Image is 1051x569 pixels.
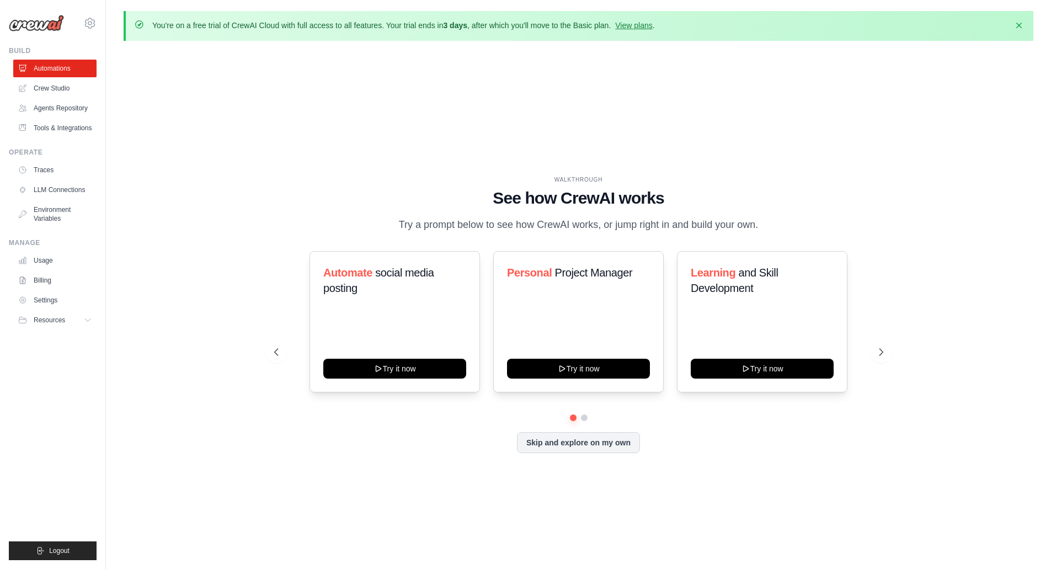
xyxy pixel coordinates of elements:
span: Logout [49,546,70,555]
h1: See how CrewAI works [274,188,883,208]
p: You're on a free trial of CrewAI Cloud with full access to all features. Your trial ends in , aft... [152,20,655,31]
a: Environment Variables [13,201,97,227]
span: Project Manager [554,267,632,279]
button: Try it now [323,359,466,379]
span: Resources [34,316,65,325]
a: Tools & Integrations [13,119,97,137]
a: Traces [13,161,97,179]
span: Personal [507,267,552,279]
strong: 3 days [443,21,467,30]
div: Build [9,46,97,55]
div: WALKTHROUGH [274,176,883,184]
a: Agents Repository [13,99,97,117]
button: Try it now [691,359,834,379]
a: LLM Connections [13,181,97,199]
button: Try it now [507,359,650,379]
img: Logo [9,15,64,31]
div: Manage [9,238,97,247]
button: Logout [9,541,97,560]
a: Crew Studio [13,79,97,97]
a: View plans [615,21,652,30]
button: Skip and explore on my own [517,432,640,453]
span: Automate [323,267,372,279]
a: Billing [13,272,97,289]
span: Learning [691,267,735,279]
div: Operate [9,148,97,157]
a: Usage [13,252,97,269]
button: Resources [13,311,97,329]
a: Automations [13,60,97,77]
p: Try a prompt below to see how CrewAI works, or jump right in and build your own. [393,217,764,233]
span: social media posting [323,267,434,294]
span: and Skill Development [691,267,778,294]
a: Settings [13,291,97,309]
